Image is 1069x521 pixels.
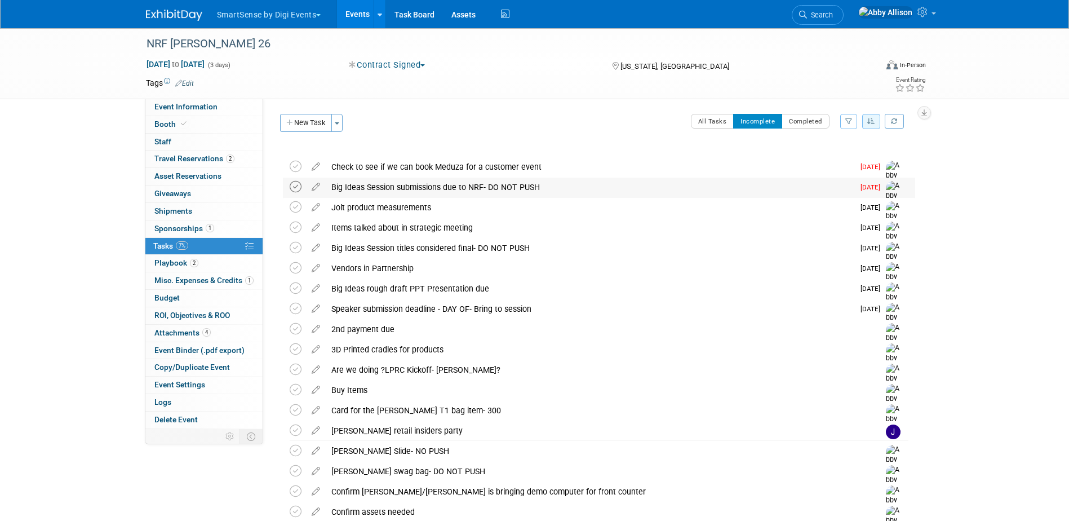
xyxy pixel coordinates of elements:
[280,114,332,132] button: New Task
[145,186,263,202] a: Giveaways
[190,259,198,267] span: 2
[145,272,263,289] a: Misc. Expenses & Credits1
[145,377,263,394] a: Event Settings
[886,161,903,201] img: Abby Allison
[145,168,263,185] a: Asset Reservations
[326,421,863,440] div: [PERSON_NAME] retail insiders party
[306,243,326,253] a: edit
[154,293,180,302] span: Budget
[306,426,326,436] a: edit
[306,507,326,517] a: edit
[886,262,903,302] img: Abby Allison
[885,114,904,129] a: Refresh
[154,137,171,146] span: Staff
[154,102,218,111] span: Event Information
[154,171,221,180] span: Asset Reservations
[895,77,925,83] div: Event Rating
[245,276,254,285] span: 1
[154,363,230,372] span: Copy/Duplicate Event
[860,305,886,313] span: [DATE]
[886,201,903,241] img: Abby Allison
[326,178,854,197] div: Big Ideas Session submissions due to NRF- DO NOT PUSH
[176,241,188,250] span: 7%
[145,116,263,133] a: Booth
[326,218,854,237] div: Items talked about in strategic meeting
[154,328,211,337] span: Attachments
[181,121,187,127] i: Booth reservation complete
[145,255,263,272] a: Playbook2
[326,441,863,461] div: [PERSON_NAME] Slide- NO PUSH
[226,154,234,163] span: 2
[145,412,263,429] a: Delete Event
[858,6,913,19] img: Abby Allison
[886,60,898,69] img: Format-Inperson.png
[145,342,263,359] a: Event Binder (.pdf export)
[306,466,326,476] a: edit
[326,340,863,359] div: 3D Printed cradles for products
[306,223,326,233] a: edit
[326,259,854,278] div: Vendors in Partnership
[206,224,214,232] span: 1
[145,151,263,167] a: Travel Reservations2
[239,429,263,444] td: Toggle Event Tabs
[886,364,903,404] img: Abby Allison
[326,198,854,217] div: Jolt product measurements
[154,154,234,163] span: Travel Reservations
[886,404,903,444] img: Abby Allison
[154,189,191,198] span: Giveaways
[154,276,254,285] span: Misc. Expenses & Credits
[733,114,782,129] button: Incomplete
[306,202,326,213] a: edit
[306,487,326,497] a: edit
[202,328,211,337] span: 4
[326,381,863,400] div: Buy Items
[306,324,326,334] a: edit
[154,311,230,320] span: ROI, Objectives & ROO
[326,401,863,420] div: Card for the [PERSON_NAME] T1 bag item- 300
[886,425,901,439] img: Jeff Eltringham
[170,60,181,69] span: to
[886,222,903,262] img: Abby Allison
[792,5,844,25] a: Search
[306,365,326,375] a: edit
[146,77,194,89] td: Tags
[154,120,189,129] span: Booth
[860,264,886,272] span: [DATE]
[306,182,326,192] a: edit
[886,343,903,383] img: Abby Allison
[326,299,854,319] div: Speaker submission deadline - DAY OF- Bring to session
[306,284,326,294] a: edit
[810,59,926,76] div: Event Format
[154,380,205,389] span: Event Settings
[154,224,214,233] span: Sponsorships
[345,59,429,71] button: Contract Signed
[306,385,326,395] a: edit
[306,405,326,416] a: edit
[145,307,263,324] a: ROI, Objectives & ROO
[146,10,202,21] img: ExhibitDay
[220,429,240,444] td: Personalize Event Tab Strip
[175,80,194,87] a: Edit
[306,345,326,355] a: edit
[860,224,886,232] span: [DATE]
[207,61,230,69] span: (3 days)
[860,183,886,191] span: [DATE]
[886,465,903,505] img: Abby Allison
[306,304,326,314] a: edit
[886,282,903,323] img: Abby Allison
[326,462,863,481] div: [PERSON_NAME] swag bag- DO NOT PUSH
[326,279,854,298] div: Big Ideas rough draft PPT Presentation due
[691,114,734,129] button: All Tasks
[154,258,198,267] span: Playbook
[886,323,903,363] img: Abby Allison
[154,398,171,407] span: Logs
[145,203,263,220] a: Shipments
[153,241,188,250] span: Tasks
[326,320,863,339] div: 2nd payment due
[145,134,263,151] a: Staff
[145,290,263,307] a: Budget
[326,360,863,379] div: Are we doing ?LPRC Kickoff- [PERSON_NAME]?
[886,181,903,221] img: Abby Allison
[145,238,263,255] a: Tasks7%
[326,157,854,176] div: Check to see if we can book Meduza for a customer event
